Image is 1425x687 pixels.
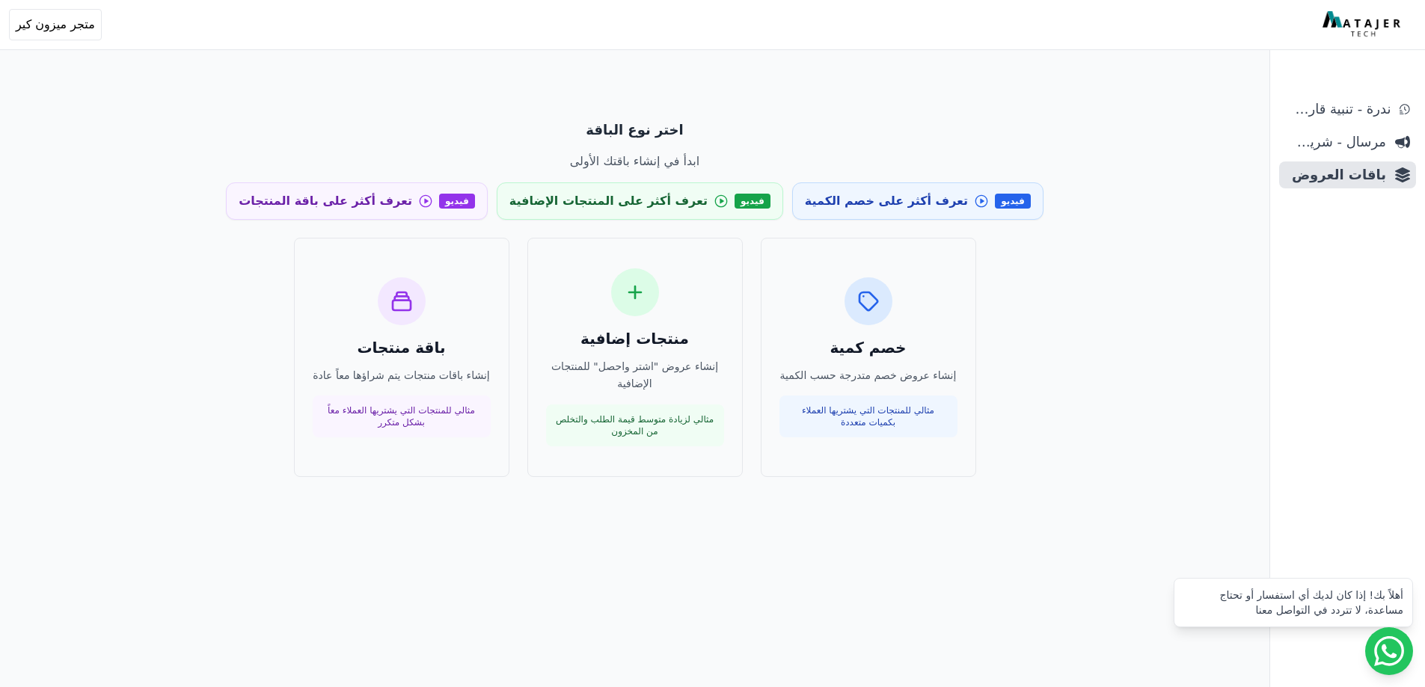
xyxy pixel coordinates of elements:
p: مثالي للمنتجات التي يشتريها العملاء بكميات متعددة [788,404,949,428]
h3: باقة منتجات [313,337,491,358]
span: فيديو [439,194,475,209]
p: إنشاء باقات منتجات يتم شراؤها معاً عادة [313,367,491,384]
p: مثالي للمنتجات التي يشتريها العملاء معاً بشكل متكرر [322,404,482,428]
span: باقات العروض [1285,164,1386,185]
h3: منتجات إضافية [546,328,724,349]
button: متجر ميزون كير [9,9,102,40]
span: مرسال - شريط دعاية [1285,132,1386,153]
span: فيديو [735,194,770,209]
div: أهلاً بك! إذا كان لديك أي استفسار أو تحتاج مساعدة، لا تتردد في التواصل معنا [1183,588,1403,617]
img: MatajerTech Logo [1323,11,1404,38]
a: فيديو تعرف أكثر على باقة المنتجات [226,182,488,220]
span: تعرف أكثر على خصم الكمية [805,192,968,210]
span: فيديو [995,194,1031,209]
p: اختر نوع الباقة [138,120,1132,141]
span: تعرف أكثر على المنتجات الإضافية [509,192,708,210]
p: إنشاء عروض "اشتر واحصل" للمنتجات الإضافية [546,358,724,392]
p: مثالي لزيادة متوسط قيمة الطلب والتخلص من المخزون [555,413,715,437]
span: تعرف أكثر على باقة المنتجات [239,192,412,210]
p: إنشاء عروض خصم متدرجة حسب الكمية [779,367,957,384]
a: فيديو تعرف أكثر على خصم الكمية [792,182,1044,220]
p: ابدأ في إنشاء باقتك الأولى [138,153,1132,170]
span: ندرة - تنبية قارب علي النفاذ [1285,99,1391,120]
span: متجر ميزون كير [16,16,95,34]
a: فيديو تعرف أكثر على المنتجات الإضافية [497,182,783,220]
h3: خصم كمية [779,337,957,358]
